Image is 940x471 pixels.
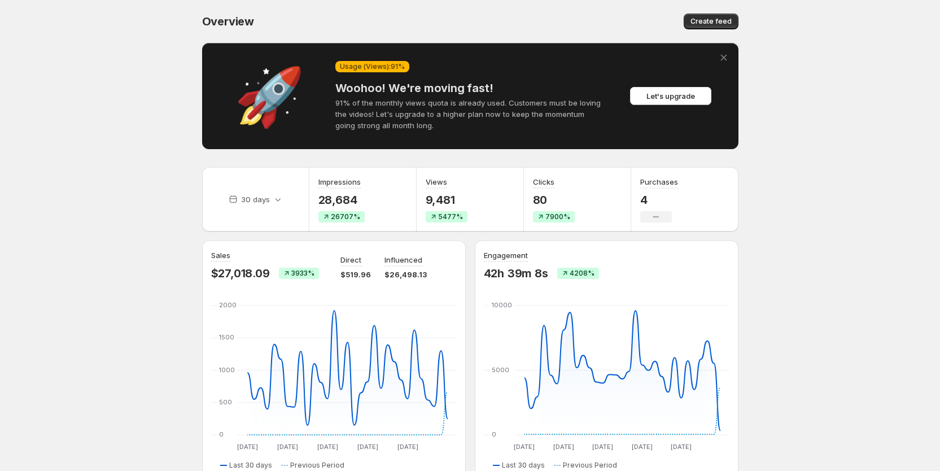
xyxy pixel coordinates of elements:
p: 28,684 [318,193,365,207]
h3: Views [426,176,447,187]
text: [DATE] [631,443,652,451]
p: $27,018.09 [211,267,270,280]
text: [DATE] [671,443,692,451]
span: 3933% [291,269,314,278]
text: [DATE] [237,443,257,451]
h4: Woohoo! We're moving fast! [335,81,605,95]
span: Last 30 days [502,461,545,470]
text: 10000 [492,301,512,309]
text: 5000 [492,366,509,374]
span: 7900% [545,212,570,221]
text: 2000 [219,301,237,309]
p: 80 [533,193,575,207]
span: Create feed [690,17,732,26]
text: 0 [219,430,224,438]
p: Influenced [384,254,422,265]
p: Direct [340,254,361,265]
span: 5477% [438,212,463,221]
h3: Clicks [533,176,554,187]
h3: Purchases [640,176,678,187]
p: 42h 39m 8s [484,267,548,280]
text: 500 [219,398,232,406]
text: [DATE] [514,443,535,451]
button: Let's upgrade [630,87,711,105]
p: 30 days [241,194,270,205]
span: Previous Period [290,461,344,470]
p: 91% of the monthly views quota is already used. Customers must be loving the videos! Let's upgrad... [335,97,605,131]
h3: Engagement [484,250,528,261]
div: Usage (Views): 91 % [335,61,409,72]
h3: Sales [211,250,230,261]
p: $519.96 [340,269,371,280]
text: [DATE] [397,443,418,451]
span: Overview [202,15,254,28]
p: 9,481 [426,193,467,207]
text: [DATE] [553,443,574,451]
text: [DATE] [317,443,338,451]
text: [DATE] [592,443,613,451]
button: Create feed [684,14,738,29]
text: [DATE] [277,443,298,451]
p: $26,498.13 [384,269,427,280]
span: Last 30 days [229,461,272,470]
text: 0 [492,430,496,438]
h3: Impressions [318,176,361,187]
text: [DATE] [357,443,378,451]
text: 1000 [219,366,235,374]
span: Previous Period [563,461,617,470]
span: Let's upgrade [646,90,695,102]
p: 4 [640,193,678,207]
text: 1500 [219,333,234,341]
div: 🚀 [213,90,326,102]
span: 26707% [331,212,360,221]
span: 4208% [570,269,594,278]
